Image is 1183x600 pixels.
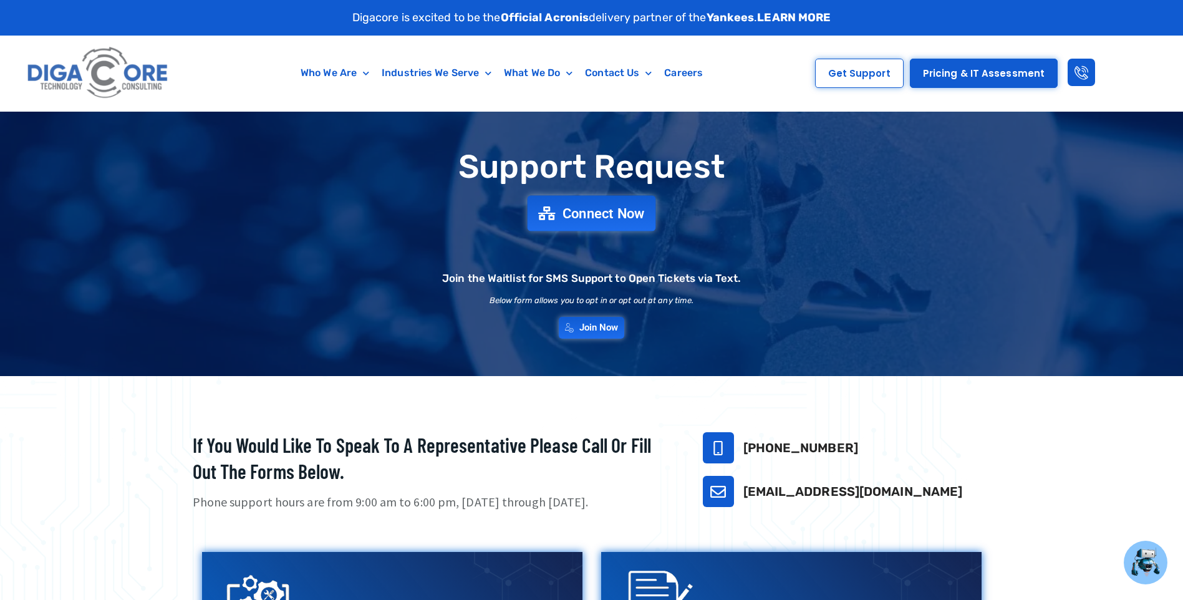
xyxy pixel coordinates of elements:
a: [PHONE_NUMBER] [743,440,858,455]
a: Industries We Serve [375,59,498,87]
a: Get Support [815,59,904,88]
nav: Menu [233,59,771,87]
strong: Yankees [707,11,755,24]
p: Phone support hours are from 9:00 am to 6:00 pm, [DATE] through [DATE]. [193,493,672,511]
a: support@digacore.com [703,476,734,507]
p: Digacore is excited to be the delivery partner of the . [352,9,831,26]
a: Who We Are [294,59,375,87]
span: Pricing & IT Assessment [923,69,1045,78]
span: Join Now [579,323,619,332]
a: [EMAIL_ADDRESS][DOMAIN_NAME] [743,484,963,499]
h1: Support Request [162,149,1022,185]
img: Digacore logo 1 [24,42,173,105]
a: 732-646-5725 [703,432,734,463]
a: LEARN MORE [757,11,831,24]
h2: Join the Waitlist for SMS Support to Open Tickets via Text. [442,273,741,284]
a: Contact Us [579,59,658,87]
a: What We Do [498,59,579,87]
h2: If you would like to speak to a representative please call or fill out the forms below. [193,432,672,484]
a: Join Now [559,317,625,339]
strong: Official Acronis [501,11,589,24]
span: Connect Now [563,206,645,220]
h2: Below form allows you to opt in or opt out at any time. [490,296,694,304]
a: Pricing & IT Assessment [910,59,1058,88]
a: Connect Now [528,196,656,231]
span: Get Support [828,69,891,78]
a: Careers [658,59,709,87]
